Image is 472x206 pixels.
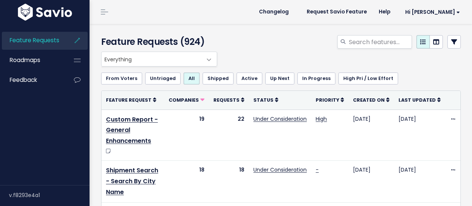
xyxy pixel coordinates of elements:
[145,73,181,84] a: Untriaged
[169,97,199,103] span: Companies
[101,52,217,67] span: Everything
[353,97,385,103] span: Created On
[213,96,244,104] a: Requests
[106,97,151,103] span: Feature Request
[338,73,398,84] a: High Pri / Low Effort
[301,6,373,18] a: Request Savio Feature
[237,73,262,84] a: Active
[316,96,344,104] a: Priority
[10,76,37,84] span: Feedback
[398,96,441,104] a: Last Updated
[316,97,339,103] span: Priority
[10,56,40,64] span: Roadmaps
[253,97,273,103] span: Status
[106,166,158,196] a: Shipment Search - Search By City Name
[348,35,412,49] input: Search features...
[213,97,240,103] span: Requests
[297,73,335,84] a: In Progress
[101,35,214,49] h4: Feature Requests (924)
[101,73,142,84] a: From Voters
[2,71,62,89] a: Feedback
[353,96,390,104] a: Created On
[9,185,90,205] div: v.f8293e4a1
[169,96,204,104] a: Companies
[209,161,249,202] td: 18
[2,52,62,69] a: Roadmaps
[405,9,460,15] span: Hi [PERSON_NAME]
[373,6,396,18] a: Help
[101,73,461,84] ul: Filter feature requests
[106,96,156,104] a: Feature Request
[209,110,249,161] td: 22
[2,32,62,49] a: Feature Requests
[398,97,436,103] span: Last Updated
[348,110,394,161] td: [DATE]
[316,166,319,173] a: -
[394,161,445,202] td: [DATE]
[265,73,294,84] a: Up Next
[184,73,200,84] a: All
[10,36,59,44] span: Feature Requests
[16,4,74,21] img: logo-white.9d6f32f41409.svg
[394,110,445,161] td: [DATE]
[253,115,307,123] a: Under Consideration
[203,73,234,84] a: Shipped
[164,161,209,202] td: 18
[101,52,202,66] span: Everything
[348,161,394,202] td: [DATE]
[396,6,466,18] a: Hi [PERSON_NAME]
[316,115,327,123] a: High
[253,96,278,104] a: Status
[259,9,289,15] span: Changelog
[253,166,307,173] a: Under Consideration
[106,115,158,145] a: Custom Report - General Enhancements
[164,110,209,161] td: 19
